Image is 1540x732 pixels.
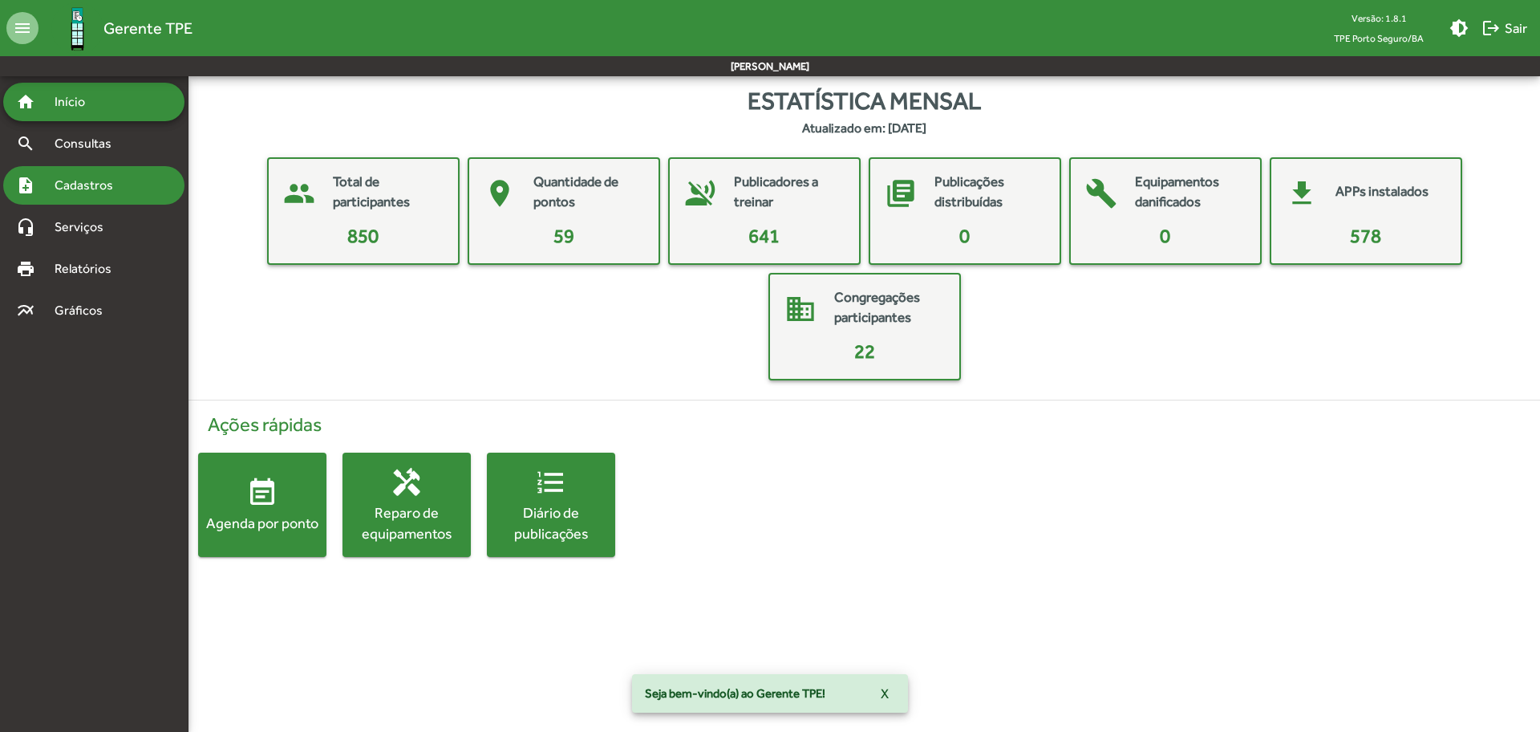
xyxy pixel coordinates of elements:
mat-icon: domain [776,285,825,333]
h4: Ações rápidas [198,413,1530,437]
span: X [881,679,889,708]
span: Estatística mensal [748,83,981,119]
mat-card-title: Congregações participantes [834,287,943,328]
mat-card-title: Quantidade de pontos [533,172,642,213]
mat-icon: event_note [246,477,278,509]
div: Reparo de equipamentos [342,502,471,543]
mat-icon: get_app [1278,169,1326,218]
span: Início [45,92,108,112]
mat-card-title: APPs instalados [1335,181,1429,202]
mat-icon: handyman [391,466,423,498]
div: Versão: 1.8.1 [1321,8,1437,28]
mat-icon: logout [1481,18,1501,38]
span: Serviços [45,218,125,237]
span: 0 [959,225,970,246]
span: Seja bem-vindo(a) ao Gerente TPE! [645,685,825,701]
mat-icon: multiline_chart [16,301,35,320]
mat-icon: print [16,259,35,279]
span: Gráficos [45,301,124,320]
span: 59 [553,225,574,246]
button: Sair [1475,14,1534,43]
mat-icon: voice_over_off [676,169,724,218]
span: TPE Porto Seguro/BA [1321,28,1437,48]
mat-card-title: Total de participantes [333,172,442,213]
mat-icon: home [16,92,35,112]
mat-card-title: Publicadores a treinar [734,172,843,213]
mat-icon: headset_mic [16,218,35,237]
mat-icon: brightness_medium [1449,18,1469,38]
button: Diário de publicações [487,453,615,557]
span: Consultas [45,134,132,153]
span: 850 [347,225,379,246]
span: 641 [748,225,780,246]
mat-icon: search [16,134,35,153]
div: Agenda por ponto [198,513,326,533]
span: 22 [854,340,875,362]
span: Relatórios [45,259,132,279]
span: 578 [1350,225,1381,246]
a: Gerente TPE [38,2,192,55]
button: Agenda por ponto [198,453,326,557]
mat-icon: place [476,169,524,218]
mat-icon: build [1077,169,1125,218]
mat-icon: note_add [16,176,35,195]
mat-icon: people [275,169,323,218]
button: X [868,679,902,708]
span: Sair [1481,14,1527,43]
div: Diário de publicações [487,502,615,543]
span: Gerente TPE [103,15,192,41]
img: Logo [51,2,103,55]
strong: Atualizado em: [DATE] [802,119,926,138]
mat-card-title: Equipamentos danificados [1135,172,1244,213]
mat-icon: menu [6,12,38,44]
mat-icon: library_books [877,169,925,218]
button: Reparo de equipamentos [342,453,471,557]
mat-card-title: Publicações distribuídas [934,172,1044,213]
mat-icon: format_list_numbered [535,466,567,498]
span: Cadastros [45,176,134,195]
span: 0 [1160,225,1170,246]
